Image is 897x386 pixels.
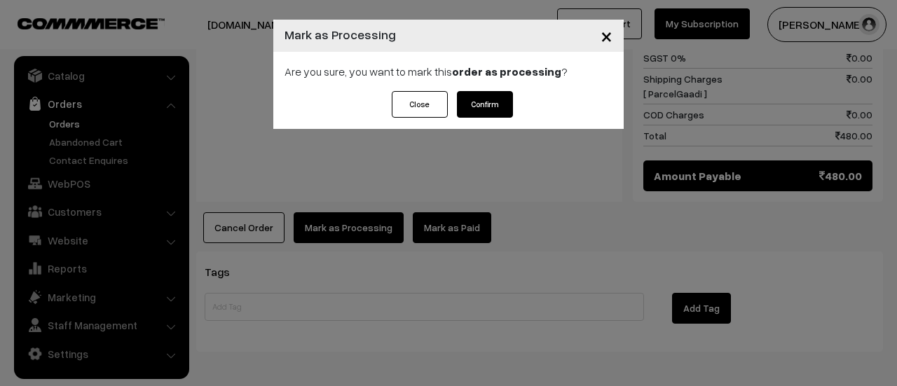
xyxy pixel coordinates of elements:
[392,91,448,118] button: Close
[452,64,561,78] strong: order as processing
[457,91,513,118] button: Confirm
[285,25,396,44] h4: Mark as Processing
[273,52,624,91] div: Are you sure, you want to mark this ?
[589,14,624,57] button: Close
[601,22,612,48] span: ×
